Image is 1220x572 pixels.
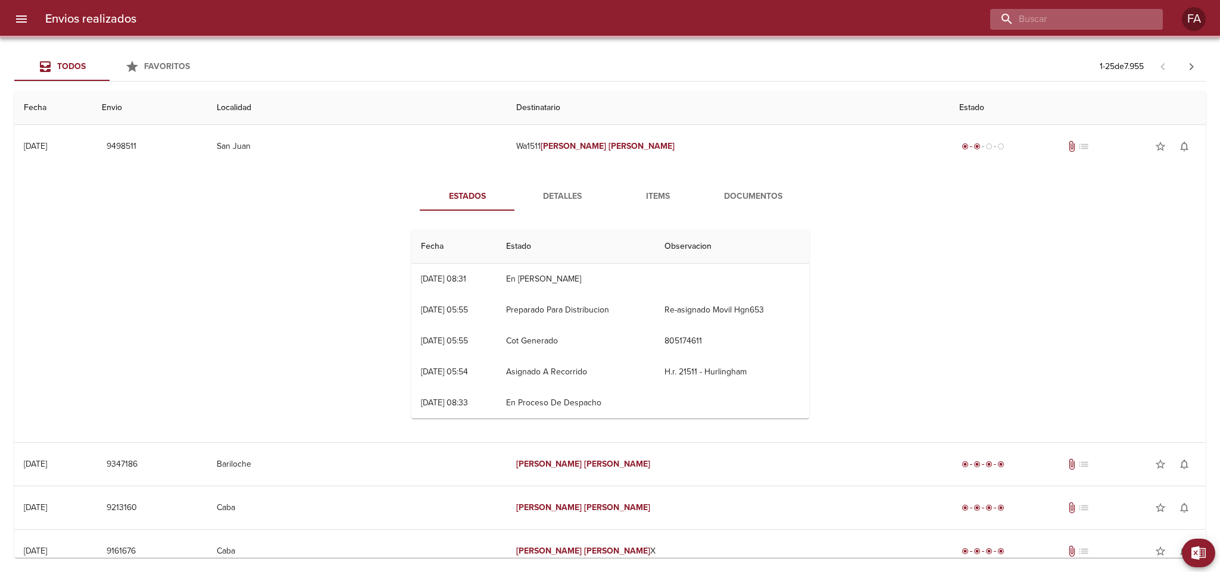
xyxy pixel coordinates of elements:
[959,502,1007,514] div: Entregado
[655,230,809,264] th: Observacion
[107,544,136,559] span: 9161676
[609,141,675,151] em: [PERSON_NAME]
[973,461,981,468] span: radio_button_checked
[973,504,981,511] span: radio_button_checked
[92,91,207,125] th: Envio
[57,61,86,71] span: Todos
[655,326,809,357] td: 805174611
[1066,458,1078,470] span: Tiene documentos adjuntos
[24,546,47,556] div: [DATE]
[1149,452,1172,476] button: Agregar a favoritos
[973,143,981,150] span: radio_button_checked
[1177,52,1206,81] span: Pagina siguiente
[207,443,507,486] td: Bariloche
[655,295,809,326] td: Re-asignado Movil Hgn653
[973,548,981,555] span: radio_button_checked
[541,141,607,151] em: [PERSON_NAME]
[1178,545,1190,557] span: notifications_none
[516,459,582,469] em: [PERSON_NAME]
[516,502,582,512] em: [PERSON_NAME]
[107,457,138,472] span: 9347186
[24,502,47,512] div: [DATE]
[207,91,507,125] th: Localidad
[985,548,993,555] span: radio_button_checked
[1149,496,1172,520] button: Agregar a favoritos
[962,461,969,468] span: radio_button_checked
[24,141,47,151] div: [DATE]
[1066,140,1078,152] span: Tiene documentos adjuntos
[997,461,1004,468] span: radio_button_checked
[713,189,794,204] span: Documentos
[1149,60,1177,72] span: Pagina anterior
[1182,7,1206,31] div: FA
[985,461,993,468] span: radio_button_checked
[1100,61,1144,73] p: 1 - 25 de 7.955
[617,189,698,204] span: Items
[950,91,1206,125] th: Estado
[959,140,1007,152] div: Despachado
[411,230,497,264] th: Fecha
[102,497,142,519] button: 9213160
[427,189,508,204] span: Estados
[962,548,969,555] span: radio_button_checked
[497,326,655,357] td: Cot Generado
[990,9,1143,30] input: buscar
[420,182,801,211] div: Tabs detalle de guia
[1078,458,1090,470] span: No tiene pedido asociado
[107,139,136,154] span: 9498511
[421,398,468,408] div: [DATE] 08:33
[1182,7,1206,31] div: Abrir información de usuario
[507,125,950,168] td: Wa1511
[507,91,950,125] th: Destinatario
[1155,458,1166,470] span: star_border
[14,52,205,81] div: Tabs Envios
[421,274,466,284] div: [DATE] 08:31
[1172,452,1196,476] button: Activar notificaciones
[584,546,650,556] em: [PERSON_NAME]
[107,501,137,515] span: 9213160
[1149,539,1172,563] button: Agregar a favoritos
[959,545,1007,557] div: Entregado
[997,143,1004,150] span: radio_button_unchecked
[959,458,1007,470] div: Entregado
[207,486,507,529] td: Caba
[1178,140,1190,152] span: notifications_none
[1149,135,1172,158] button: Agregar a favoritos
[411,230,809,418] table: Tabla de seguimiento
[102,454,142,476] button: 9347186
[1155,545,1166,557] span: star_border
[1178,502,1190,514] span: notifications_none
[24,459,47,469] div: [DATE]
[102,136,141,158] button: 9498511
[421,336,468,346] div: [DATE] 05:55
[997,548,1004,555] span: radio_button_checked
[497,295,655,326] td: Preparado Para Distribucion
[421,367,468,377] div: [DATE] 05:54
[1178,458,1190,470] span: notifications_none
[1155,140,1166,152] span: star_border
[655,357,809,387] td: H.r. 21511 - Hurlingham
[997,504,1004,511] span: radio_button_checked
[584,459,650,469] em: [PERSON_NAME]
[985,143,993,150] span: radio_button_unchecked
[962,143,969,150] span: radio_button_checked
[497,264,655,295] td: En [PERSON_NAME]
[421,305,468,315] div: [DATE] 05:55
[1172,539,1196,563] button: Activar notificaciones
[584,502,650,512] em: [PERSON_NAME]
[985,504,993,511] span: radio_button_checked
[14,91,92,125] th: Fecha
[1078,545,1090,557] span: No tiene pedido asociado
[1078,140,1090,152] span: No tiene pedido asociado
[1078,502,1090,514] span: No tiene pedido asociado
[962,504,969,511] span: radio_button_checked
[497,387,655,418] td: En Proceso De Despacho
[1066,502,1078,514] span: Tiene documentos adjuntos
[1172,496,1196,520] button: Activar notificaciones
[144,61,190,71] span: Favoritos
[207,125,507,168] td: San Juan
[1172,135,1196,158] button: Activar notificaciones
[522,189,603,204] span: Detalles
[516,546,582,556] em: [PERSON_NAME]
[45,10,136,29] h6: Envios realizados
